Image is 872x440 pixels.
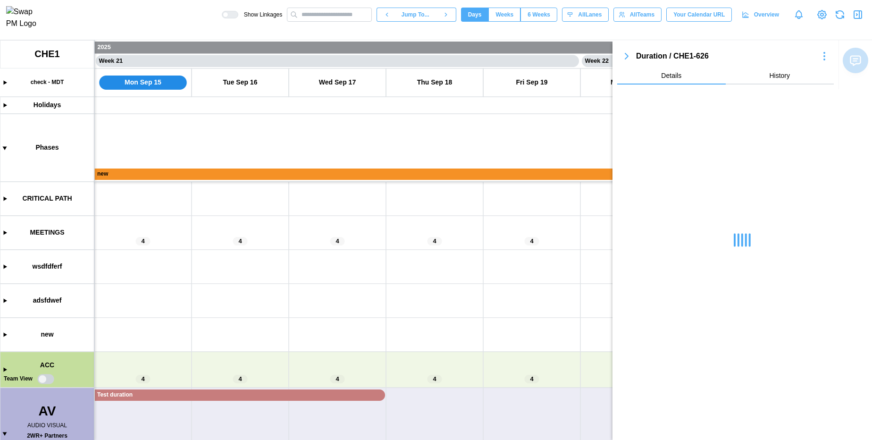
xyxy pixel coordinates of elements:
[851,8,864,21] button: Close Drawer
[630,8,654,21] span: All Teams
[673,8,725,21] span: Your Calendar URL
[815,8,829,21] a: View Project
[833,8,847,21] button: Refresh Grid
[754,8,779,21] span: Overview
[6,6,44,30] img: Swap PM Logo
[528,8,550,21] span: 6 Weeks
[791,7,807,23] a: Notifications
[769,72,790,79] span: History
[495,8,513,21] span: Weeks
[661,72,681,79] span: Details
[578,8,602,21] span: All Lanes
[402,8,429,21] span: Jump To...
[468,8,482,21] span: Days
[636,51,815,62] div: Duration / CHE1-626
[238,11,282,18] span: Show Linkages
